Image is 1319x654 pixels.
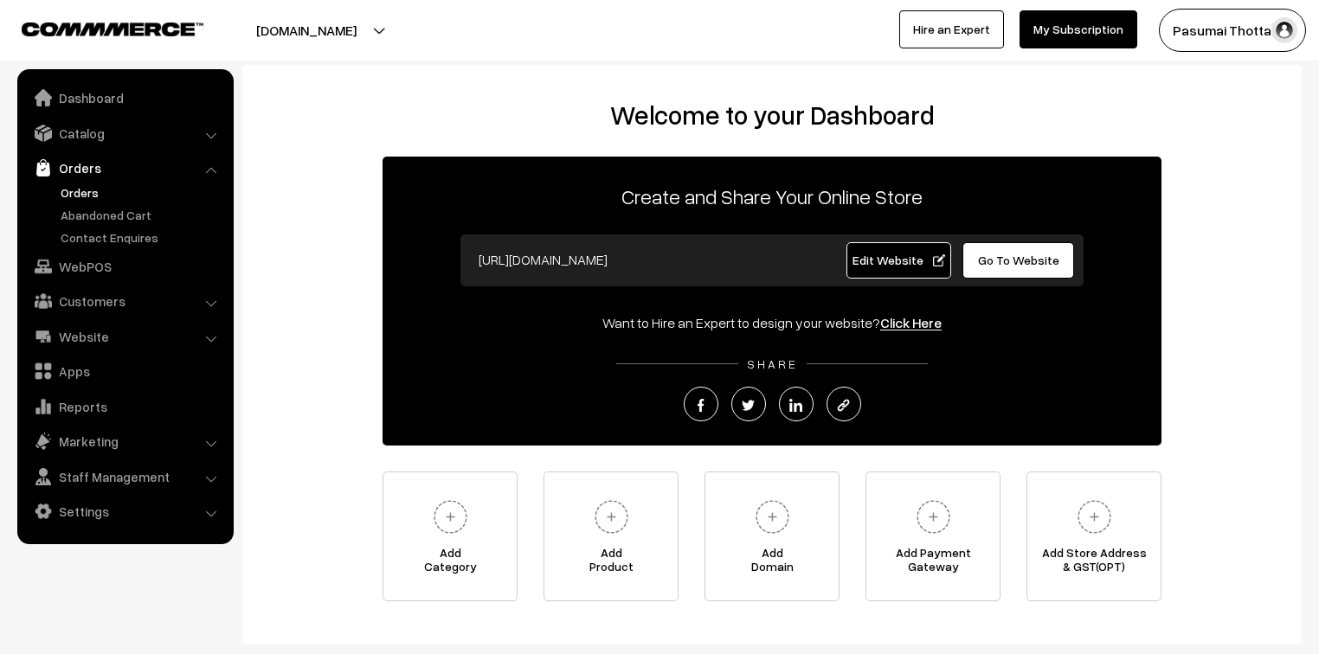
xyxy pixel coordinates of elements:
[56,183,228,202] a: Orders
[22,356,228,387] a: Apps
[738,356,807,371] span: SHARE
[22,321,228,352] a: Website
[544,546,678,580] span: Add Product
[22,461,228,492] a: Staff Management
[56,228,228,247] a: Contact Enquires
[846,242,952,279] a: Edit Website
[962,242,1074,279] a: Go To Website
[1071,493,1118,541] img: plus.svg
[22,22,203,35] img: COMMMERCE
[22,496,228,527] a: Settings
[22,152,228,183] a: Orders
[910,493,957,541] img: plus.svg
[260,99,1284,131] h2: Welcome to your Dashboard
[22,285,228,317] a: Customers
[22,17,173,38] a: COMMMERCE
[22,426,228,457] a: Marketing
[1020,10,1137,48] a: My Subscription
[427,493,474,541] img: plus.svg
[880,314,942,331] a: Click Here
[978,253,1059,267] span: Go To Website
[56,206,228,224] a: Abandoned Cart
[749,493,796,541] img: plus.svg
[866,546,1000,580] span: Add Payment Gateway
[383,471,518,601] a: AddCategory
[588,493,635,541] img: plus.svg
[705,471,840,601] a: AddDomain
[853,253,945,267] span: Edit Website
[1159,9,1306,52] button: Pasumai Thotta…
[544,471,679,601] a: AddProduct
[1026,471,1161,601] a: Add Store Address& GST(OPT)
[865,471,1001,601] a: Add PaymentGateway
[22,82,228,113] a: Dashboard
[1271,17,1297,43] img: user
[383,181,1161,212] p: Create and Share Your Online Store
[22,118,228,149] a: Catalog
[196,9,417,52] button: [DOMAIN_NAME]
[383,546,517,580] span: Add Category
[383,312,1161,333] div: Want to Hire an Expert to design your website?
[705,546,839,580] span: Add Domain
[1027,546,1161,580] span: Add Store Address & GST(OPT)
[899,10,1004,48] a: Hire an Expert
[22,391,228,422] a: Reports
[22,251,228,282] a: WebPOS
